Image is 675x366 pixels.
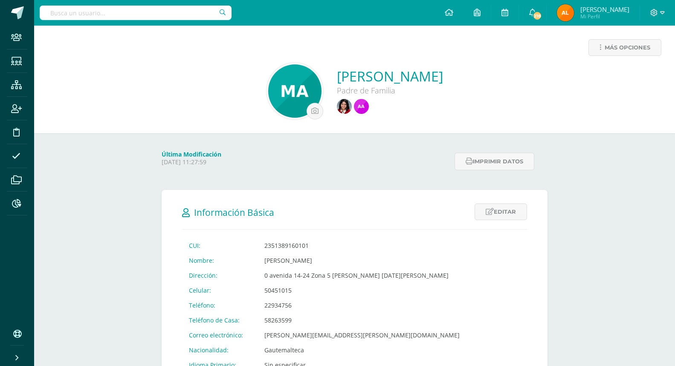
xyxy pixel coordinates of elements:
td: Gautemalteca [258,343,466,357]
td: Nombre: [182,253,258,268]
button: Imprimir datos [455,153,534,170]
td: Teléfono de Casa: [182,313,258,328]
span: Mi Perfil [580,13,629,20]
td: CUI: [182,238,258,253]
td: [PERSON_NAME][EMAIL_ADDRESS][PERSON_NAME][DOMAIN_NAME] [258,328,466,343]
a: Editar [475,203,527,220]
div: Padre de Familia [337,85,443,96]
td: Dirección: [182,268,258,283]
h4: Última Modificación [162,150,449,158]
td: Celular: [182,283,258,298]
input: Busca un usuario... [40,6,232,20]
img: 75b65bd73967308083b3b0b0cc508c40.png [337,99,352,114]
td: 0 avenida 14-24 Zona 5 [PERSON_NAME] [DATE][PERSON_NAME] [258,268,466,283]
td: Nacionalidad: [182,343,258,357]
td: 2351389160101 [258,238,466,253]
td: [PERSON_NAME] [258,253,466,268]
a: Más opciones [588,39,661,56]
td: Teléfono: [182,298,258,313]
td: 58263599 [258,313,466,328]
span: 218 [533,11,542,20]
img: 6b0ac433bfc1de34f60a48d6c836237c.png [354,99,369,114]
img: af9b8bc9e20a7c198341f7486dafb623.png [557,4,574,21]
p: [DATE] 11:27:59 [162,158,449,166]
img: b263b33fe6bb568da2ce8b861e7243c5.png [268,64,322,118]
a: [PERSON_NAME] [337,67,443,85]
span: Información Básica [194,206,274,218]
span: [PERSON_NAME] [580,5,629,14]
td: Correo electrónico: [182,328,258,343]
td: 22934756 [258,298,466,313]
span: Más opciones [605,40,650,55]
td: 50451015 [258,283,466,298]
